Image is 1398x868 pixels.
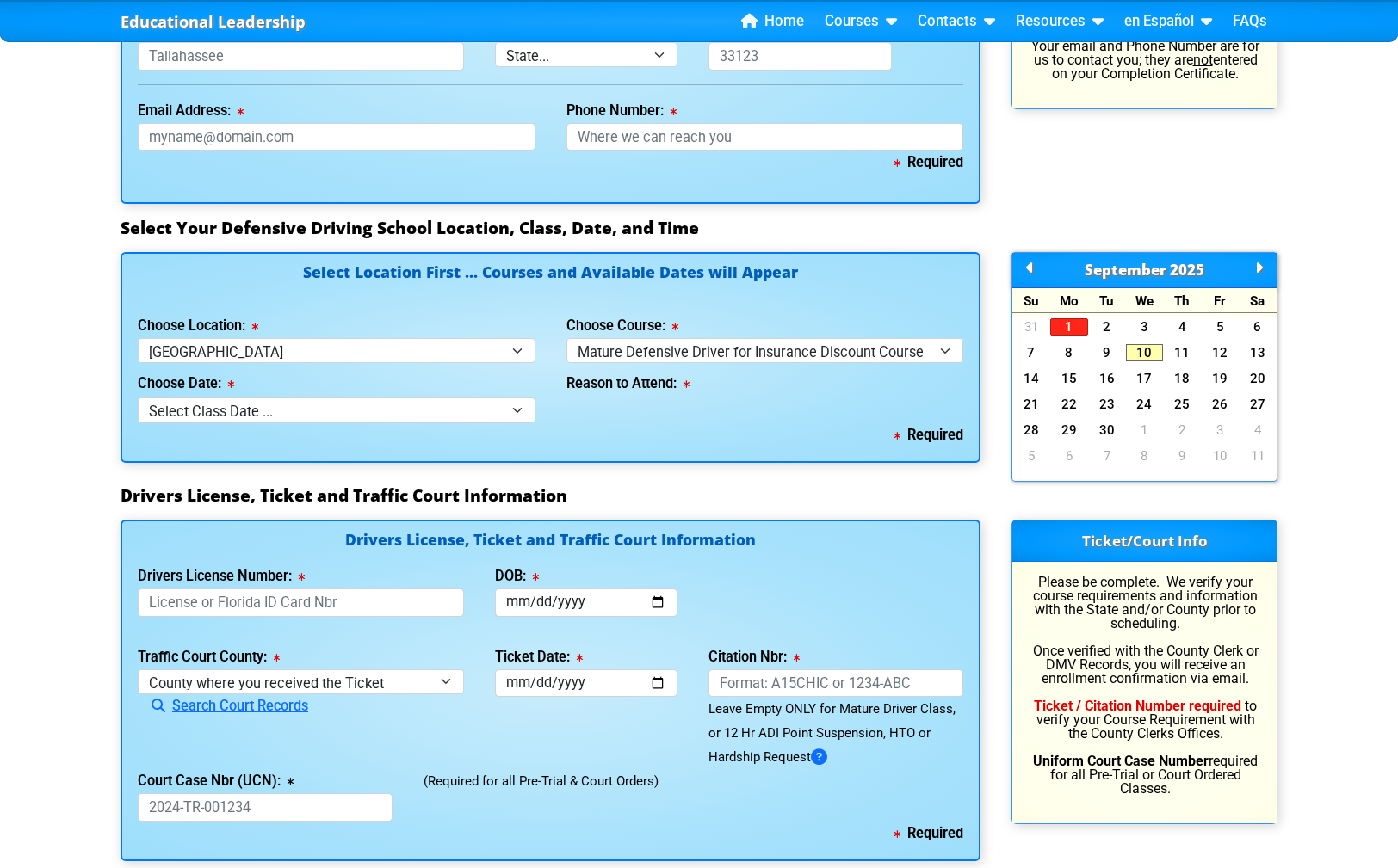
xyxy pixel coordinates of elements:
a: 22 [1050,396,1088,413]
a: 11 [1163,344,1201,361]
label: Traffic Court County: [138,650,280,664]
div: Su [1012,288,1050,313]
p: Please be complete. We verify your course requirements and information with the State and/or Coun... [1028,576,1261,796]
a: 5 [1012,447,1050,465]
div: Th [1163,288,1201,313]
a: 25 [1163,396,1201,413]
a: 23 [1088,396,1126,413]
a: 24 [1126,396,1164,413]
a: 21 [1012,396,1050,413]
a: 29 [1050,422,1088,439]
label: DOB: [495,569,539,583]
input: Format: A15CHIC or 1234-ABC [708,669,963,698]
a: Courses [818,9,904,34]
a: 16 [1088,370,1126,387]
div: Sa [1239,288,1277,313]
b: Required [894,154,963,170]
a: 27 [1239,396,1277,413]
a: Resources [1009,9,1110,34]
a: Educational Leadership [121,8,306,36]
a: 3 [1201,422,1239,439]
div: Tu [1088,288,1126,313]
b: Required [894,825,963,841]
label: Drivers License Number: [138,569,305,583]
label: Choose Date: [138,377,234,391]
label: Reason to Attend: [566,377,690,391]
a: 10 [1201,447,1239,465]
label: Phone Number: [566,104,677,118]
a: 13 [1239,344,1277,361]
h3: Ticket/Court Info [1012,520,1277,562]
u: not [1193,52,1213,68]
a: 9 [1088,344,1126,361]
a: 3 [1126,318,1164,336]
b: Required [894,427,963,443]
input: mm/dd/yyyy [495,588,678,617]
a: 11 [1239,447,1277,465]
label: Citation Nbr: [708,650,800,664]
a: 6 [1239,318,1277,336]
a: 26 [1201,396,1239,413]
a: 15 [1050,370,1088,387]
span: September [1085,260,1166,280]
a: 4 [1163,318,1201,336]
a: 4 [1239,422,1277,439]
a: 6 [1050,447,1088,465]
a: 14 [1012,370,1050,387]
div: Mo [1050,288,1088,313]
a: Home [734,9,811,34]
a: Contacts [911,9,1002,34]
h3: Drivers License, Ticket and Traffic Court Information [121,485,1277,506]
a: 7 [1088,447,1126,465]
input: License or Florida ID Card Nbr [138,588,464,617]
a: 20 [1239,370,1277,387]
div: We [1126,288,1164,313]
p: Your email and Phone Number are for us to contact you; they are entered on your Completion Certif... [1028,40,1261,81]
input: Where we can reach you [566,123,964,151]
a: 2 [1088,318,1126,336]
a: Search Court Records [138,698,308,714]
a: en Español [1117,9,1219,34]
b: Ticket / Citation Number required [1034,698,1241,714]
h4: Drivers License, Ticket and Traffic Court Information [138,532,963,551]
input: 2024-TR-001234 [138,793,393,822]
a: 17 [1126,370,1164,387]
a: 10 [1126,344,1164,361]
h3: Select Your Defensive Driving School Location, Class, Date, and Time [121,218,1277,238]
div: (Required for all Pre-Trial & Court Orders) [408,769,979,822]
div: Fr [1201,288,1239,313]
a: 18 [1163,370,1201,387]
h4: Select Location First ... Courses and Available Dates will Appear [138,265,963,300]
a: 19 [1201,370,1239,387]
label: Choose Location: [138,319,258,333]
a: 30 [1088,422,1126,439]
input: myname@domain.com [138,123,535,151]
a: 28 [1012,422,1050,439]
label: Court Case Nbr (UCN): [138,774,294,788]
input: 33123 [708,42,892,71]
label: Email Address: [138,104,244,118]
a: 12 [1201,344,1239,361]
a: 5 [1201,318,1239,336]
a: FAQs [1226,9,1274,34]
a: 1 [1126,422,1164,439]
a: 9 [1163,447,1201,465]
a: 7 [1012,344,1050,361]
a: 2 [1163,422,1201,439]
a: 31 [1012,318,1050,336]
input: Tallahassee [138,42,464,71]
b: Uniform Court Case Number [1033,753,1209,769]
label: Choose Course: [566,319,678,333]
div: Leave Empty ONLY for Mature Driver Class, or 12 Hr ADI Point Suspension, HTO or Hardship Request [708,697,963,769]
input: mm/dd/yyyy [495,669,678,698]
a: 8 [1050,344,1088,361]
span: 2025 [1170,260,1204,280]
a: 1 [1050,318,1088,336]
a: 8 [1126,447,1164,465]
label: Ticket Date: [495,650,583,664]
